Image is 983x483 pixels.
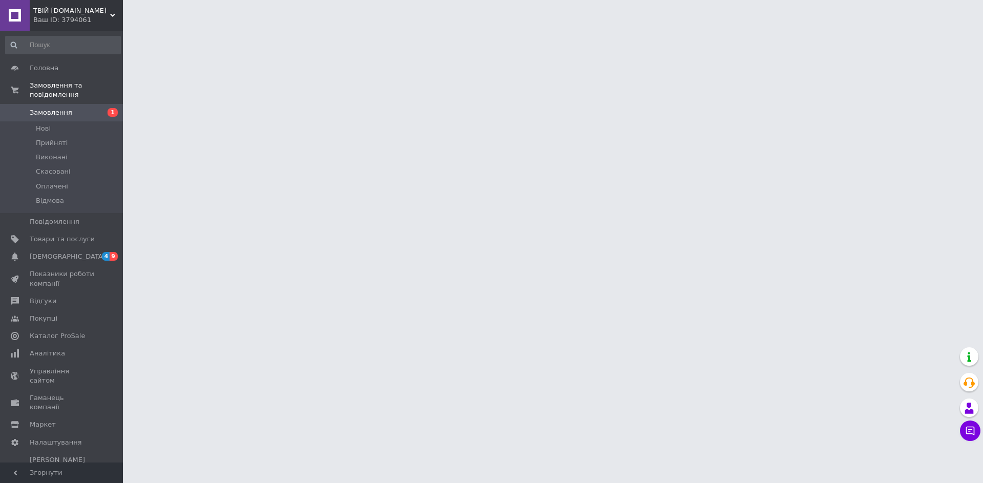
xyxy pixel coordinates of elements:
span: [DEMOGRAPHIC_DATA] [30,252,105,261]
span: Гаманець компанії [30,393,95,412]
div: Ваш ID: 3794061 [33,15,123,25]
span: Прийняті [36,138,68,148]
span: Нові [36,124,51,133]
span: Виконані [36,153,68,162]
span: Показники роботи компанії [30,269,95,288]
button: Чат з покупцем [960,421,980,441]
span: Каталог ProSale [30,331,85,341]
span: Аналітика [30,349,65,358]
span: 4 [102,252,110,261]
span: Відмова [36,196,64,205]
span: Замовлення та повідомлення [30,81,123,99]
span: Управління сайтом [30,367,95,385]
span: Відгуки [30,297,56,306]
span: Замовлення [30,108,72,117]
span: Оплачені [36,182,68,191]
span: 1 [108,108,118,117]
span: Маркет [30,420,56,429]
span: Головна [30,64,58,73]
span: Товари та послуги [30,235,95,244]
span: Повідомлення [30,217,79,226]
span: Налаштування [30,438,82,447]
span: 9 [110,252,118,261]
input: Пошук [5,36,121,54]
span: Скасовані [36,167,71,176]
span: ТВІЙ ДЕВАЙС.UA [33,6,110,15]
span: Покупці [30,314,57,323]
